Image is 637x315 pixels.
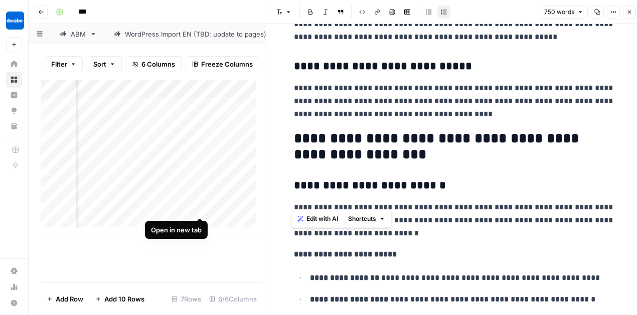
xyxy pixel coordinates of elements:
div: Open in new tab [151,225,202,235]
a: Browse [6,72,22,88]
div: 6/6 Columns [205,291,261,307]
a: Usage [6,279,22,295]
a: Home [6,56,22,72]
button: 750 words [540,6,588,19]
div: 7 Rows [168,291,205,307]
div: ABM [71,29,86,39]
button: Edit with AI [293,212,342,225]
div: WordPress Import EN (TBD: update to pages) [125,29,266,39]
span: 6 Columns [141,59,175,69]
a: WordPress Import EN (TBD: update to pages) [105,24,286,44]
button: 6 Columns [126,56,182,72]
span: 750 words [544,8,574,17]
button: Sort [87,56,122,72]
button: Freeze Columns [186,56,259,72]
a: Opportunities [6,103,22,119]
span: Add Row [56,294,83,304]
span: Shortcuts [348,214,376,223]
button: Help + Support [6,295,22,311]
a: Your Data [6,118,22,134]
a: Insights [6,87,22,103]
a: Settings [6,263,22,279]
span: Freeze Columns [201,59,253,69]
span: Edit with AI [306,214,338,223]
span: Sort [93,59,106,69]
a: ABM [51,24,105,44]
button: Workspace: Docebo [6,8,22,33]
img: Docebo Logo [6,12,24,30]
span: Filter [51,59,67,69]
button: Add 10 Rows [89,291,150,307]
span: Add 10 Rows [104,294,144,304]
button: Add Row [41,291,89,307]
button: Shortcuts [344,212,389,225]
button: Filter [45,56,83,72]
